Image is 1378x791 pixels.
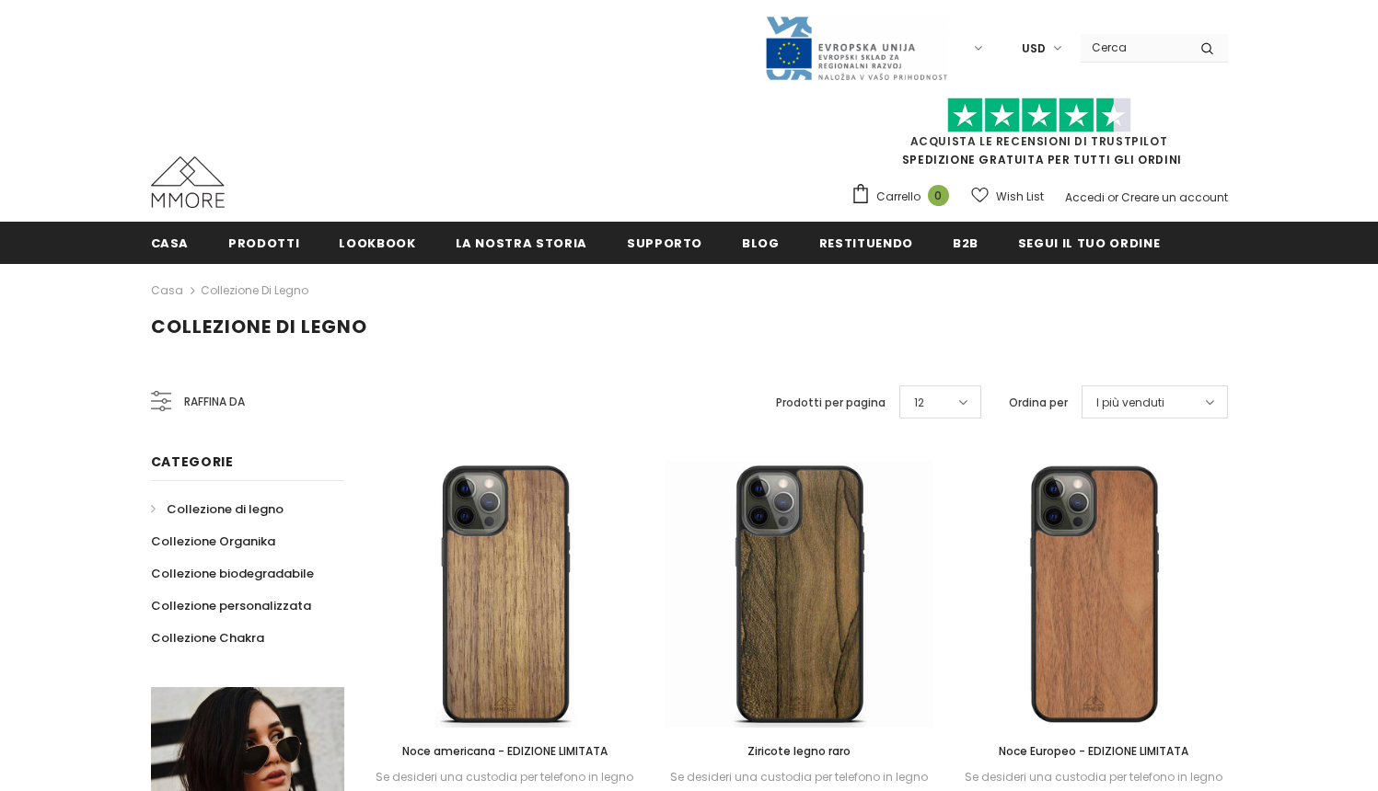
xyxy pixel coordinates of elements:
[1065,189,1105,205] a: Accedi
[1022,40,1046,58] span: USD
[1018,235,1160,252] span: Segui il tuo ordine
[971,180,1044,212] a: Wish List
[747,743,851,759] span: Ziricote legno raro
[151,629,264,647] span: Collezione Chakra
[151,156,225,208] img: Casi MMORE
[151,493,284,525] a: Collezione di legno
[339,235,415,252] span: Lookbook
[456,235,587,252] span: La nostra storia
[960,741,1227,762] a: Noce Europeo - EDIZIONE LIMITATA
[953,235,978,252] span: B2B
[151,622,264,654] a: Collezione Chakra
[1096,394,1164,412] span: I più venduti
[456,222,587,263] a: La nostra storia
[151,453,234,471] span: Categorie
[151,314,367,339] span: Collezione di legno
[996,188,1044,206] span: Wish List
[627,235,702,252] span: supporto
[1018,222,1160,263] a: Segui il tuo ordine
[1081,34,1187,61] input: Search Site
[151,533,275,550] span: Collezione Organika
[953,222,978,263] a: B2B
[402,743,608,759] span: Noce americana - EDIZIONE LIMITATA
[851,106,1228,167] span: SPEDIZIONE GRATUITA PER TUTTI GLI ORDINI
[947,97,1131,133] img: Fidati di Pilot Stars
[776,394,886,412] label: Prodotti per pagina
[928,185,949,206] span: 0
[151,557,314,590] a: Collezione biodegradabile
[851,183,958,211] a: Carrello 0
[151,235,190,252] span: Casa
[151,222,190,263] a: Casa
[201,282,308,298] a: Collezione di legno
[764,40,948,55] a: Javni Razpis
[999,743,1188,759] span: Noce Europeo - EDIZIONE LIMITATA
[228,235,299,252] span: Prodotti
[167,500,284,518] span: Collezione di legno
[742,222,780,263] a: Blog
[372,741,639,762] a: Noce americana - EDIZIONE LIMITATA
[742,235,780,252] span: Blog
[151,590,311,622] a: Collezione personalizzata
[151,565,314,582] span: Collezione biodegradabile
[339,222,415,263] a: Lookbook
[819,222,913,263] a: Restituendo
[819,235,913,252] span: Restituendo
[876,188,921,206] span: Carrello
[627,222,702,263] a: supporto
[228,222,299,263] a: Prodotti
[151,525,275,557] a: Collezione Organika
[151,597,311,614] span: Collezione personalizzata
[910,133,1168,149] a: Acquista le recensioni di TrustPilot
[1107,189,1118,205] span: or
[666,741,932,762] a: Ziricote legno raro
[151,280,183,302] a: Casa
[914,394,924,412] span: 12
[764,15,948,82] img: Javni Razpis
[184,392,245,412] span: Raffina da
[1121,189,1228,205] a: Creare un account
[1009,394,1068,412] label: Ordina per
